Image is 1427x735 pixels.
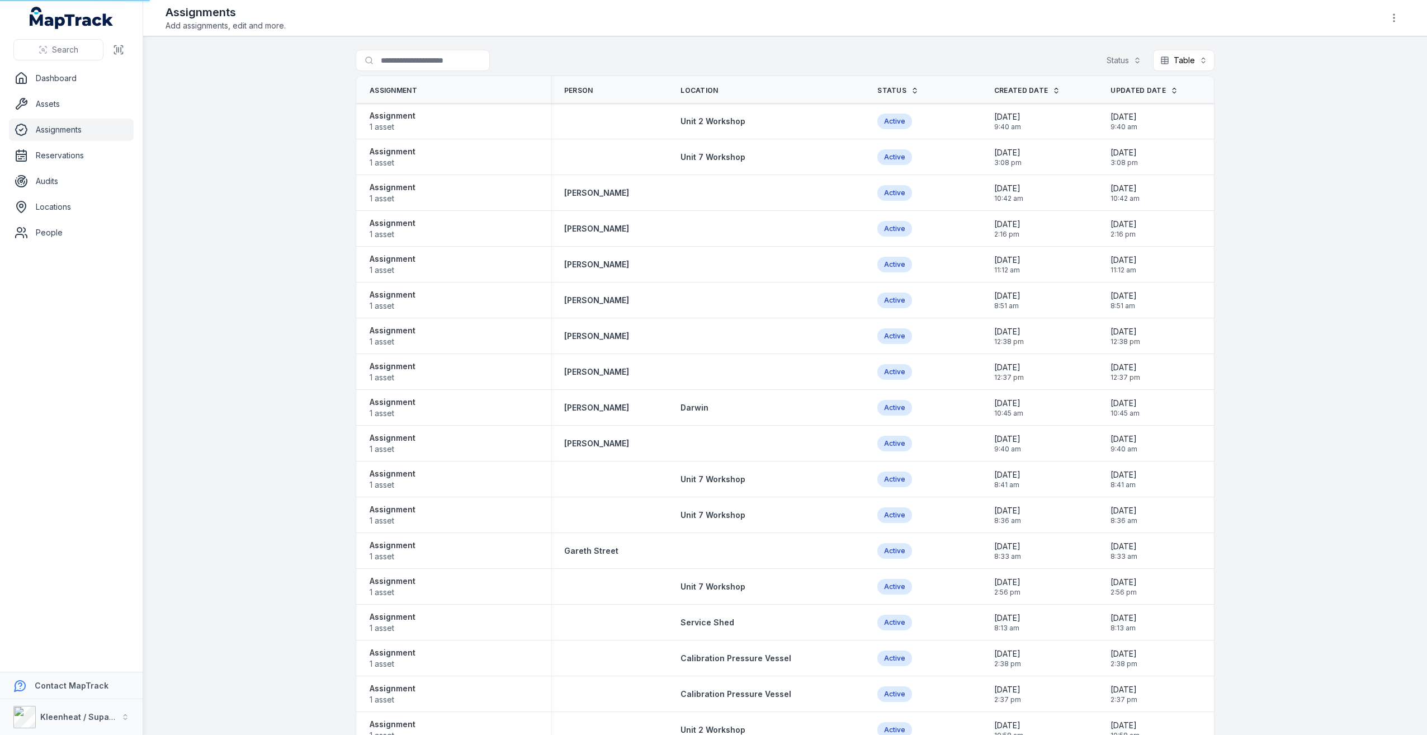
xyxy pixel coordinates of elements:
[1111,505,1137,516] span: [DATE]
[681,152,745,163] a: Unit 7 Workshop
[370,325,415,347] a: Assignment1 asset
[877,257,912,272] div: Active
[1111,255,1137,275] time: 19/08/2025, 11:12:23 am
[370,253,415,276] a: Assignment1 asset
[1111,398,1140,418] time: 11/08/2025, 10:45:18 am
[681,725,745,734] span: Unit 2 Workshop
[30,7,114,29] a: MapTrack
[370,218,415,229] strong: Assignment
[564,366,629,378] a: [PERSON_NAME]
[1111,648,1137,668] time: 03/07/2025, 2:38:28 pm
[370,229,415,240] span: 1 asset
[9,67,134,89] a: Dashboard
[370,265,415,276] span: 1 asset
[994,398,1023,409] span: [DATE]
[1111,445,1137,454] span: 9:40 am
[370,683,415,694] strong: Assignment
[994,290,1020,310] time: 18/08/2025, 8:51:07 am
[370,86,417,95] span: Assignment
[1111,434,1137,445] span: [DATE]
[370,372,415,383] span: 1 asset
[564,259,629,270] a: [PERSON_NAME]
[1099,50,1149,71] button: Status
[370,110,415,133] a: Assignment1 asset
[370,253,415,265] strong: Assignment
[681,474,745,485] a: Unit 7 Workshop
[1111,183,1140,194] span: [DATE]
[370,361,415,372] strong: Assignment
[1111,613,1137,633] time: 31/07/2025, 8:13:02 am
[1111,409,1140,418] span: 10:45 am
[564,331,629,342] strong: [PERSON_NAME]
[1111,123,1137,131] span: 9:40 am
[370,432,415,444] strong: Assignment
[681,402,708,413] a: Darwin
[370,515,415,526] span: 1 asset
[1111,147,1138,158] span: [DATE]
[994,588,1020,597] span: 2:56 pm
[994,480,1020,489] span: 8:41 am
[370,361,415,383] a: Assignment1 asset
[1153,50,1215,71] button: Table
[370,468,415,491] a: Assignment1 asset
[994,648,1021,659] span: [DATE]
[370,719,415,730] strong: Assignment
[9,93,134,115] a: Assets
[994,337,1024,346] span: 12:38 pm
[370,182,415,193] strong: Assignment
[166,4,286,20] h2: Assignments
[1111,469,1137,489] time: 11/08/2025, 8:41:39 am
[1111,624,1137,633] span: 8:13 am
[370,611,415,623] strong: Assignment
[994,434,1021,454] time: 11/08/2025, 9:40:59 am
[1111,373,1140,382] span: 12:37 pm
[994,230,1020,239] span: 2:16 pm
[564,295,629,306] strong: [PERSON_NAME]
[370,694,415,705] span: 1 asset
[994,659,1021,668] span: 2:38 pm
[370,408,415,419] span: 1 asset
[994,183,1023,203] time: 03/09/2025, 10:42:11 am
[1111,255,1137,266] span: [DATE]
[564,438,629,449] a: [PERSON_NAME]
[370,432,415,455] a: Assignment1 asset
[1111,480,1137,489] span: 8:41 am
[370,182,415,204] a: Assignment1 asset
[994,469,1020,489] time: 11/08/2025, 8:41:39 am
[564,402,629,413] strong: [PERSON_NAME]
[877,615,912,630] div: Active
[994,541,1021,552] span: [DATE]
[994,219,1020,230] span: [DATE]
[994,362,1024,373] span: [DATE]
[370,540,415,551] strong: Assignment
[877,364,912,380] div: Active
[994,577,1020,588] span: [DATE]
[877,185,912,201] div: Active
[370,300,415,312] span: 1 asset
[994,194,1023,203] span: 10:42 am
[1111,541,1137,552] span: [DATE]
[994,111,1021,123] span: [DATE]
[1111,695,1137,704] span: 2:37 pm
[994,219,1020,239] time: 01/09/2025, 2:16:03 pm
[877,472,912,487] div: Active
[877,543,912,559] div: Active
[370,397,415,419] a: Assignment1 asset
[9,119,134,141] a: Assignments
[370,504,415,515] strong: Assignment
[994,505,1021,516] span: [DATE]
[681,689,791,699] span: Calibration Pressure Vessel
[994,326,1024,346] time: 15/08/2025, 12:38:10 pm
[35,681,108,690] strong: Contact MapTrack
[877,86,906,95] span: Status
[994,158,1022,167] span: 3:08 pm
[994,720,1023,731] span: [DATE]
[370,289,415,300] strong: Assignment
[1111,684,1137,704] time: 03/07/2025, 2:37:14 pm
[681,152,745,162] span: Unit 7 Workshop
[994,266,1020,275] span: 11:12 am
[1111,362,1140,373] span: [DATE]
[994,326,1024,337] span: [DATE]
[370,683,415,705] a: Assignment1 asset
[370,504,415,526] a: Assignment1 asset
